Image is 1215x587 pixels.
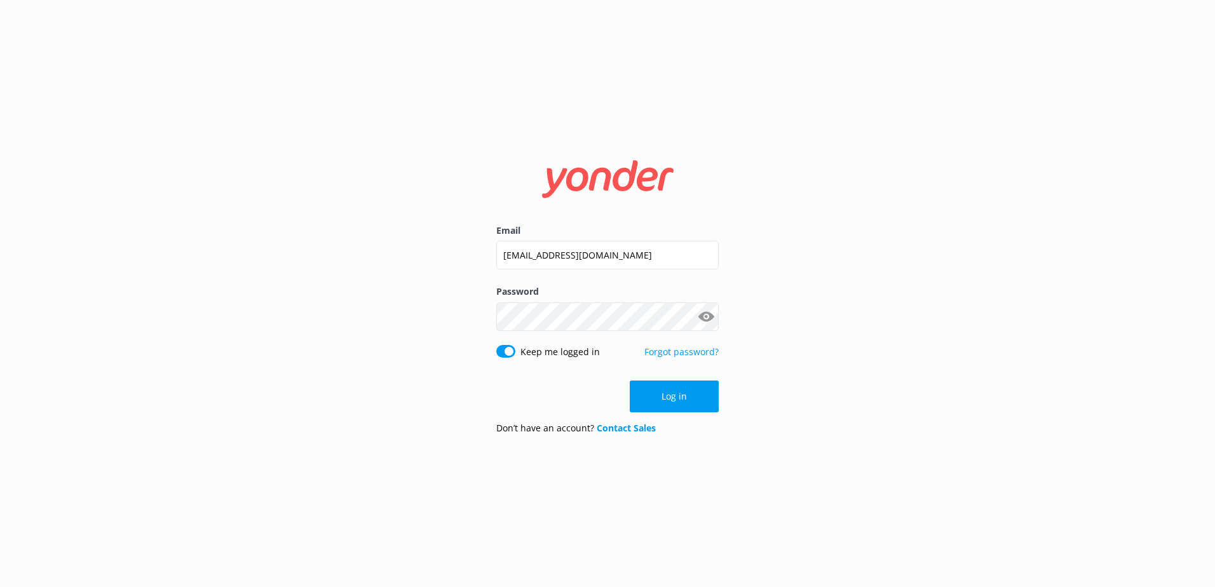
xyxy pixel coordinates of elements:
label: Email [496,224,719,238]
input: user@emailaddress.com [496,241,719,269]
a: Contact Sales [597,422,656,434]
button: Show password [693,304,719,329]
a: Forgot password? [644,346,719,358]
button: Log in [630,381,719,412]
label: Keep me logged in [520,345,600,359]
p: Don’t have an account? [496,421,656,435]
label: Password [496,285,719,299]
